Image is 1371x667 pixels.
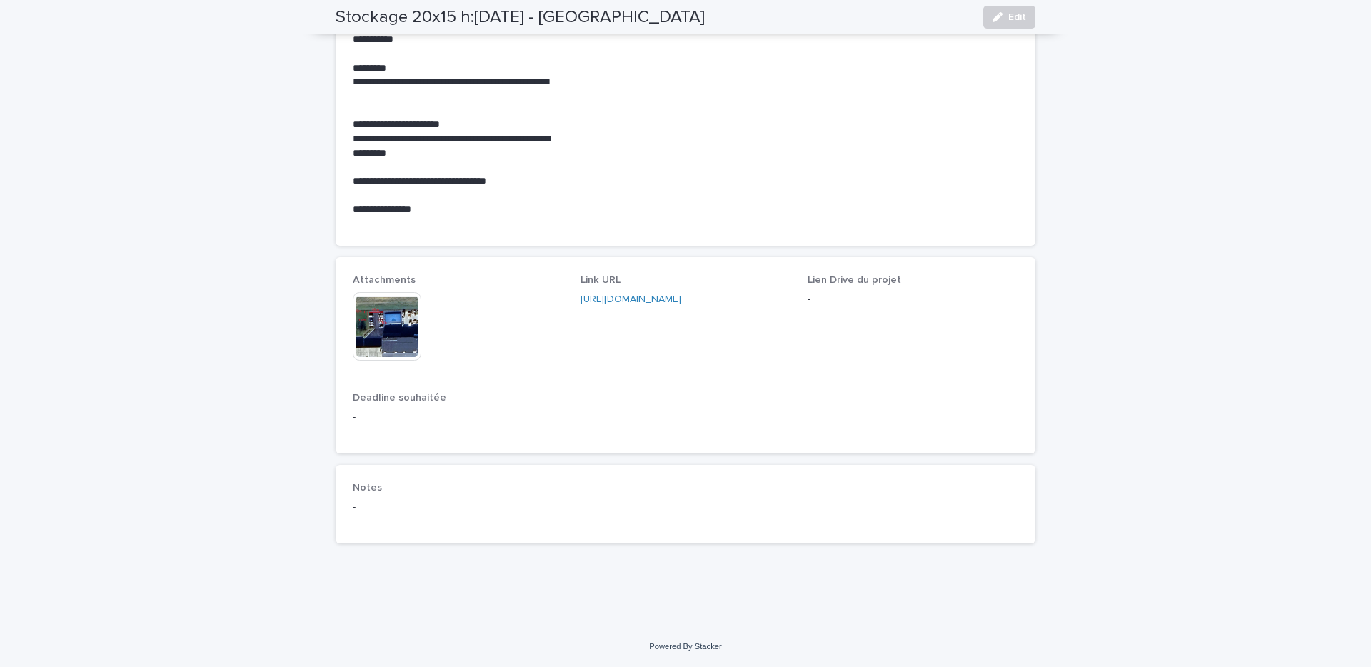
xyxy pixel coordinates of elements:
[808,275,901,285] span: Lien Drive du projet
[353,275,416,285] span: Attachments
[808,292,1018,307] p: -
[353,483,382,493] span: Notes
[353,500,1018,515] p: -
[353,393,446,403] span: Deadline souhaitée
[581,294,681,304] a: [URL][DOMAIN_NAME]
[353,410,1018,425] p: -
[1008,12,1026,22] span: Edit
[983,6,1035,29] button: Edit
[581,275,621,285] span: Link URL
[336,7,705,28] h2: Stockage 20x15 h:[DATE] - [GEOGRAPHIC_DATA]
[649,642,721,651] a: Powered By Stacker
